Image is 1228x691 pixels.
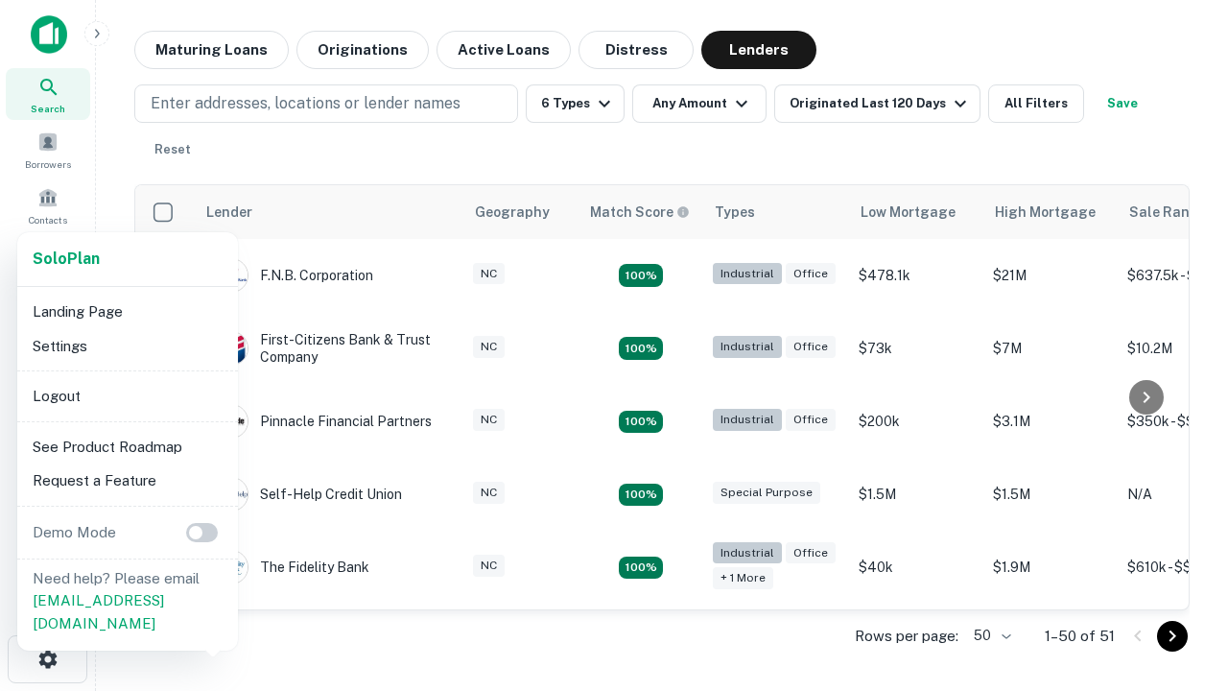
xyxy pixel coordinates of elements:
p: Need help? Please email [33,567,223,635]
a: [EMAIL_ADDRESS][DOMAIN_NAME] [33,592,164,631]
strong: Solo Plan [33,250,100,268]
a: SoloPlan [33,248,100,271]
li: See Product Roadmap [25,430,230,465]
li: Request a Feature [25,464,230,498]
li: Logout [25,379,230,414]
li: Settings [25,329,230,364]
iframe: Chat Widget [1132,537,1228,630]
p: Demo Mode [25,521,124,544]
li: Landing Page [25,295,230,329]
